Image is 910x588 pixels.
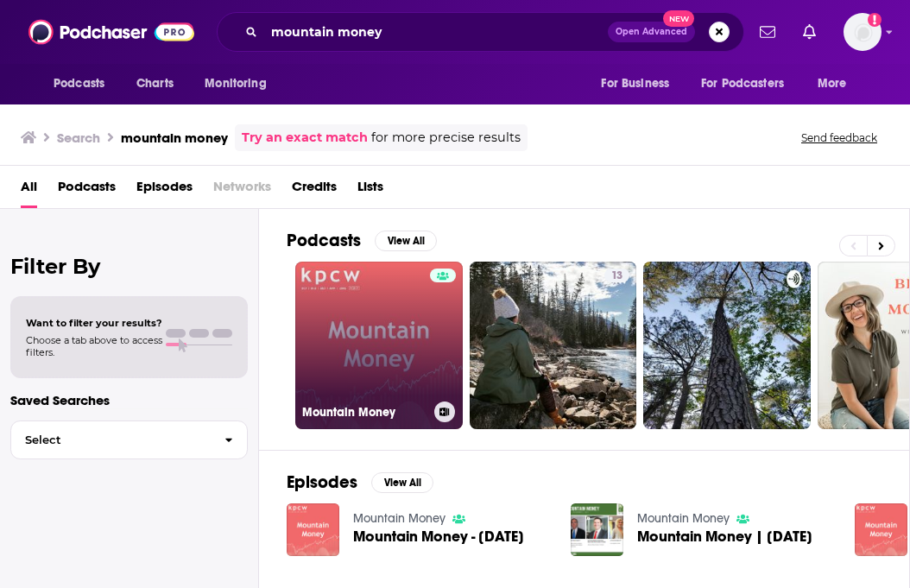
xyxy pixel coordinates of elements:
[58,173,116,208] a: Podcasts
[868,13,882,27] svg: Add a profile image
[796,130,882,145] button: Send feedback
[205,72,266,96] span: Monitoring
[637,511,730,526] a: Mountain Money
[125,67,184,100] a: Charts
[357,173,383,208] a: Lists
[28,16,194,48] img: Podchaser - Follow, Share and Rate Podcasts
[353,511,446,526] a: Mountain Money
[193,67,288,100] button: open menu
[287,471,357,493] h2: Episodes
[844,13,882,51] button: Show profile menu
[26,317,162,329] span: Want to filter your results?
[690,67,809,100] button: open menu
[287,230,361,251] h2: Podcasts
[302,405,427,420] h3: Mountain Money
[21,173,37,208] a: All
[54,72,104,96] span: Podcasts
[295,262,463,429] a: Mountain Money
[470,262,637,429] a: 13
[753,17,782,47] a: Show notifications dropdown
[571,503,623,556] img: Mountain Money | November 1, 2021
[10,420,248,459] button: Select
[375,231,437,251] button: View All
[589,67,691,100] button: open menu
[353,529,524,544] a: Mountain Money - August 10
[806,67,869,100] button: open menu
[292,173,337,208] a: Credits
[371,128,521,148] span: for more precise results
[844,13,882,51] span: Logged in as isabellaN
[637,529,812,544] a: Mountain Money | November 1, 2021
[10,254,248,279] h2: Filter By
[844,13,882,51] img: User Profile
[287,230,437,251] a: PodcastsView All
[637,529,812,544] span: Mountain Money | [DATE]
[371,472,433,493] button: View All
[353,529,524,544] span: Mountain Money - [DATE]
[796,17,823,47] a: Show notifications dropdown
[608,22,695,42] button: Open AdvancedNew
[616,28,687,36] span: Open Advanced
[287,503,339,556] img: Mountain Money - August 10
[10,392,248,408] p: Saved Searches
[217,12,744,52] div: Search podcasts, credits, & more...
[213,173,271,208] span: Networks
[242,128,368,148] a: Try an exact match
[136,72,174,96] span: Charts
[604,269,629,282] a: 13
[26,334,162,358] span: Choose a tab above to access filters.
[663,10,694,27] span: New
[701,72,784,96] span: For Podcasters
[855,503,907,556] img: Mountain Money | August 14, 2023
[818,72,847,96] span: More
[264,18,608,46] input: Search podcasts, credits, & more...
[57,130,100,146] h3: Search
[287,471,433,493] a: EpisodesView All
[601,72,669,96] span: For Business
[11,434,211,446] span: Select
[41,67,127,100] button: open menu
[136,173,193,208] a: Episodes
[611,268,622,285] span: 13
[121,130,228,146] h3: mountain money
